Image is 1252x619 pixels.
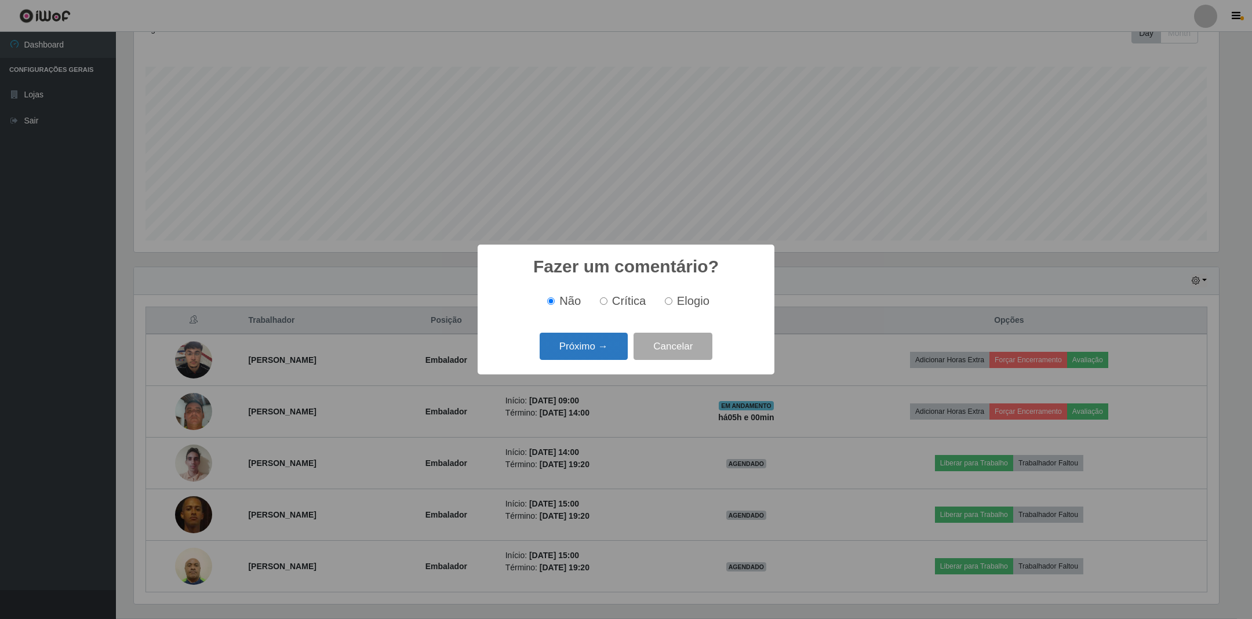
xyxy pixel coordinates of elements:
button: Cancelar [634,333,712,360]
button: Próximo → [540,333,628,360]
input: Crítica [600,297,607,305]
h2: Fazer um comentário? [533,256,719,277]
input: Elogio [665,297,672,305]
span: Não [559,294,581,307]
input: Não [547,297,555,305]
span: Elogio [677,294,709,307]
span: Crítica [612,294,646,307]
